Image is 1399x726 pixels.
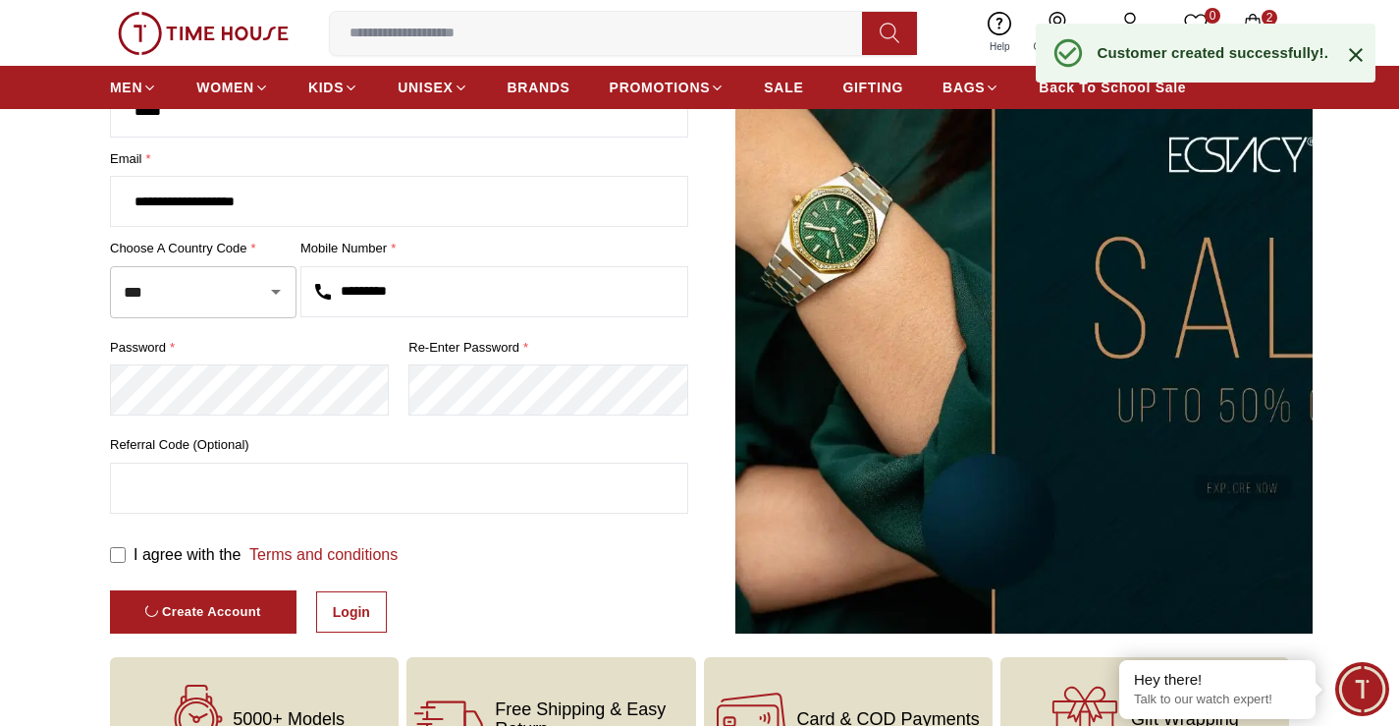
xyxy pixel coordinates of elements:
a: WOMEN [196,70,269,105]
span: WOMEN [196,78,254,97]
p: Talk to our watch expert! [1134,692,1301,708]
a: KIDS [308,70,358,105]
span: UNISEX [398,78,453,97]
label: Re-enter Password [408,338,687,358]
a: 0Wishlist [1167,8,1224,58]
label: password [110,338,389,358]
a: Terms and conditions [241,546,398,563]
div: Hey there! [1134,670,1301,690]
a: GIFTING [842,70,903,105]
div: Chat Widget [1335,662,1389,716]
span: GIFTING [842,78,903,97]
a: Help [978,8,1022,58]
span: KIDS [308,78,344,97]
a: BRANDS [508,70,570,105]
span: 0 [1205,8,1220,24]
span: Help [982,39,1018,54]
a: SALE [764,70,803,105]
span: PROMOTIONS [610,78,711,97]
span: Our Stores [1026,39,1089,54]
button: 2My Bag [1224,10,1281,56]
a: Login [316,591,387,633]
div: Customer created successfully!. [1097,42,1328,63]
label: Mobile Number [300,239,688,258]
span: BAGS [942,78,985,97]
a: Back To School Sale [1039,70,1186,105]
span: Back To School Sale [1039,78,1186,97]
a: UNISEX [398,70,467,105]
span: MEN [110,78,142,97]
img: ... [118,12,289,55]
label: Choose a country code [110,239,296,258]
span: BRANDS [508,78,570,97]
label: Referral Code (Optional) [110,435,688,455]
a: BAGS [942,70,999,105]
button: Open [262,278,290,306]
span: SALE [764,78,803,97]
a: Our Stores [1022,8,1093,58]
a: PROMOTIONS [610,70,726,105]
label: I agree with the [134,543,398,567]
label: Email [110,149,688,169]
a: MEN [110,70,157,105]
span: 2 [1262,10,1277,26]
